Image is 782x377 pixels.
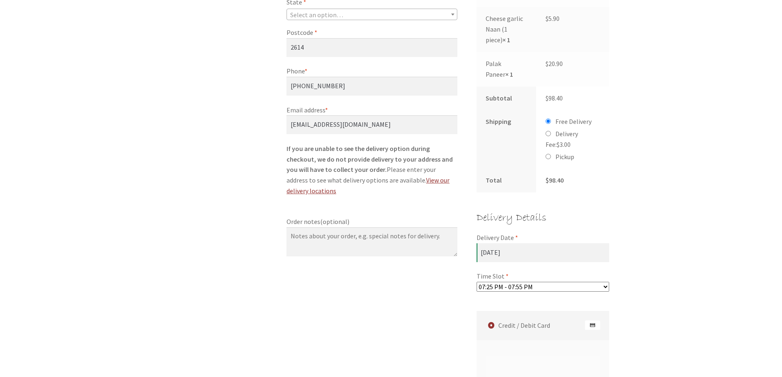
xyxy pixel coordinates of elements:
span: $ [546,176,549,184]
label: Pickup [555,153,574,161]
bdi: 98.40 [546,94,563,102]
bdi: 5.90 [546,14,560,23]
span: (optional) [320,217,349,226]
label: Time Slot [477,271,610,282]
label: Delivery Date [477,233,610,243]
span: $ [546,59,548,68]
th: Subtotal [477,87,537,110]
span: State [287,9,457,20]
label: Free Delivery [555,117,592,126]
span: $ [546,14,548,23]
label: Order notes [287,217,457,227]
input: Select a delivery date [477,243,610,262]
h3: Delivery Details [477,210,610,227]
label: Postcode [287,27,457,38]
span: $ [546,94,548,102]
strong: × 1 [505,70,513,78]
label: Phone [287,66,457,77]
th: Shipping [477,110,537,169]
label: Credit / Debit Card [479,311,610,340]
img: Credit / Debit Card [585,320,600,330]
bdi: 98.40 [546,176,564,184]
td: Cheese garlic Naan (1 piece) [477,7,537,52]
label: Delivery Fee: [546,130,578,149]
strong: If you are unable to see the delivery option during checkout, we do not provide delivery to your ... [287,144,453,174]
p: Please enter your address to see what delivery options are available. [287,144,457,196]
label: Email address [287,105,457,116]
td: Palak Paneer [477,52,537,87]
span: Select an option… [290,11,343,19]
span: $ [557,140,560,149]
bdi: 3.00 [557,140,571,149]
th: Total [477,169,537,192]
bdi: 20.90 [546,59,563,68]
strong: × 1 [502,36,510,44]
